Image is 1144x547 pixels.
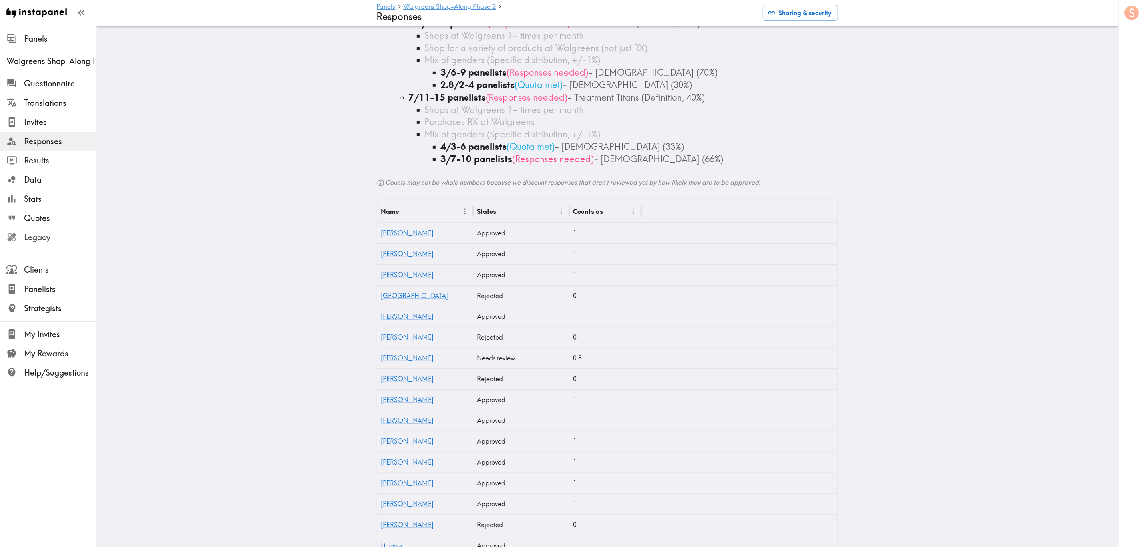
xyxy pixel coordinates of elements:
[381,292,448,300] a: [GEOGRAPHIC_DATA]
[1124,5,1140,21] button: S
[569,410,641,431] div: 1
[569,514,641,535] div: 0
[441,67,507,78] b: 3/6-9 panelists
[381,458,434,466] a: [PERSON_NAME]
[473,473,569,493] div: Approved
[381,333,434,341] a: [PERSON_NAME]
[400,205,412,217] button: Sort
[594,153,724,165] span: - [DEMOGRAPHIC_DATA] (66%)
[24,117,96,128] span: Invites
[425,129,601,140] span: Mix of genders (Specific distribution, +/-1%)
[381,354,434,362] a: [PERSON_NAME]
[24,348,96,359] span: My Rewards
[507,67,589,78] span: ( Responses needed )
[473,410,569,431] div: Approved
[381,312,434,320] a: [PERSON_NAME]
[473,514,569,535] div: Rejected
[473,452,569,473] div: Approved
[381,500,434,508] a: [PERSON_NAME]
[604,205,617,217] button: Sort
[573,207,603,215] div: Counts as
[425,54,601,66] span: Mix of genders (Specific distribution, +/-1%)
[24,155,96,166] span: Results
[569,348,641,368] div: 0.8
[381,396,434,404] a: [PERSON_NAME]
[569,264,641,285] div: 1
[24,136,96,147] span: Responses
[473,368,569,389] div: Rejected
[473,348,569,368] div: Needs review
[569,452,641,473] div: 1
[24,329,96,340] span: My Invites
[473,264,569,285] div: Approved
[513,153,594,165] span: ( Responses needed )
[473,493,569,514] div: Approved
[507,141,555,152] span: ( Quota met )
[569,327,641,348] div: 0
[569,243,641,264] div: 1
[409,92,486,103] b: 7/11-15 panelists
[24,284,96,295] span: Panelists
[569,285,641,306] div: 0
[563,79,692,90] span: - [DEMOGRAPHIC_DATA] (30%)
[24,174,96,185] span: Data
[425,42,648,54] span: Shop for a variety of products at Walgreens (not just RX)
[497,205,510,217] button: Sort
[24,367,96,378] span: Help/Suggestions
[403,3,496,11] a: Walgreens Shop-Along Phase 2
[570,18,700,29] span: - Modern moms (Definition, 33%)
[763,5,838,21] button: Sharing & security
[569,473,641,493] div: 1
[473,243,569,264] div: Approved
[377,11,756,22] h4: Responses
[569,389,641,410] div: 1
[477,207,497,215] div: Status
[473,389,569,410] div: Approved
[441,141,507,152] b: 4/3-6 panelists
[24,33,96,44] span: Panels
[569,493,641,514] div: 1
[381,271,434,279] a: [PERSON_NAME]
[425,116,535,127] span: Purchases RX at Walgreens
[381,437,434,445] a: [PERSON_NAME]
[568,92,705,103] span: - Treatment Titans (Definition, 40%)
[377,178,838,187] h6: Counts may not be whole numbers because we discount responses that aren't reviewed yet by how lik...
[569,223,641,243] div: 1
[569,368,641,389] div: 0
[515,79,563,90] span: ( Quota met )
[627,205,639,217] button: Menu
[569,431,641,452] div: 1
[381,521,434,529] a: [PERSON_NAME]
[24,213,96,224] span: Quotes
[473,285,569,306] div: Rejected
[555,205,567,217] button: Menu
[381,416,434,424] a: [PERSON_NAME]
[24,78,96,89] span: Questionnaire
[24,97,96,109] span: Translations
[381,250,434,258] a: [PERSON_NAME]
[381,207,399,215] div: Name
[555,141,684,152] span: - [DEMOGRAPHIC_DATA] (33%)
[381,479,434,487] a: [PERSON_NAME]
[24,193,96,205] span: Stats
[459,205,471,217] button: Menu
[377,3,396,11] a: Panels
[473,306,569,327] div: Approved
[489,18,570,29] span: ( Responses needed )
[473,431,569,452] div: Approved
[425,30,584,41] span: Shops at Walgreens 1+ times per month
[425,104,584,115] span: Shops at Walgreens 1+ times per month
[569,306,641,327] div: 1
[441,153,513,165] b: 3/7-10 panelists
[381,229,434,237] a: [PERSON_NAME]
[409,18,489,29] b: 5.8/9-12 panelists
[381,375,434,383] a: [PERSON_NAME]
[589,67,718,78] span: - [DEMOGRAPHIC_DATA] (70%)
[24,264,96,276] span: Clients
[24,232,96,243] span: Legacy
[473,327,569,348] div: Rejected
[6,56,96,67] span: Walgreens Shop-Along Phase 2
[473,223,569,243] div: Approved
[1129,6,1135,20] span: S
